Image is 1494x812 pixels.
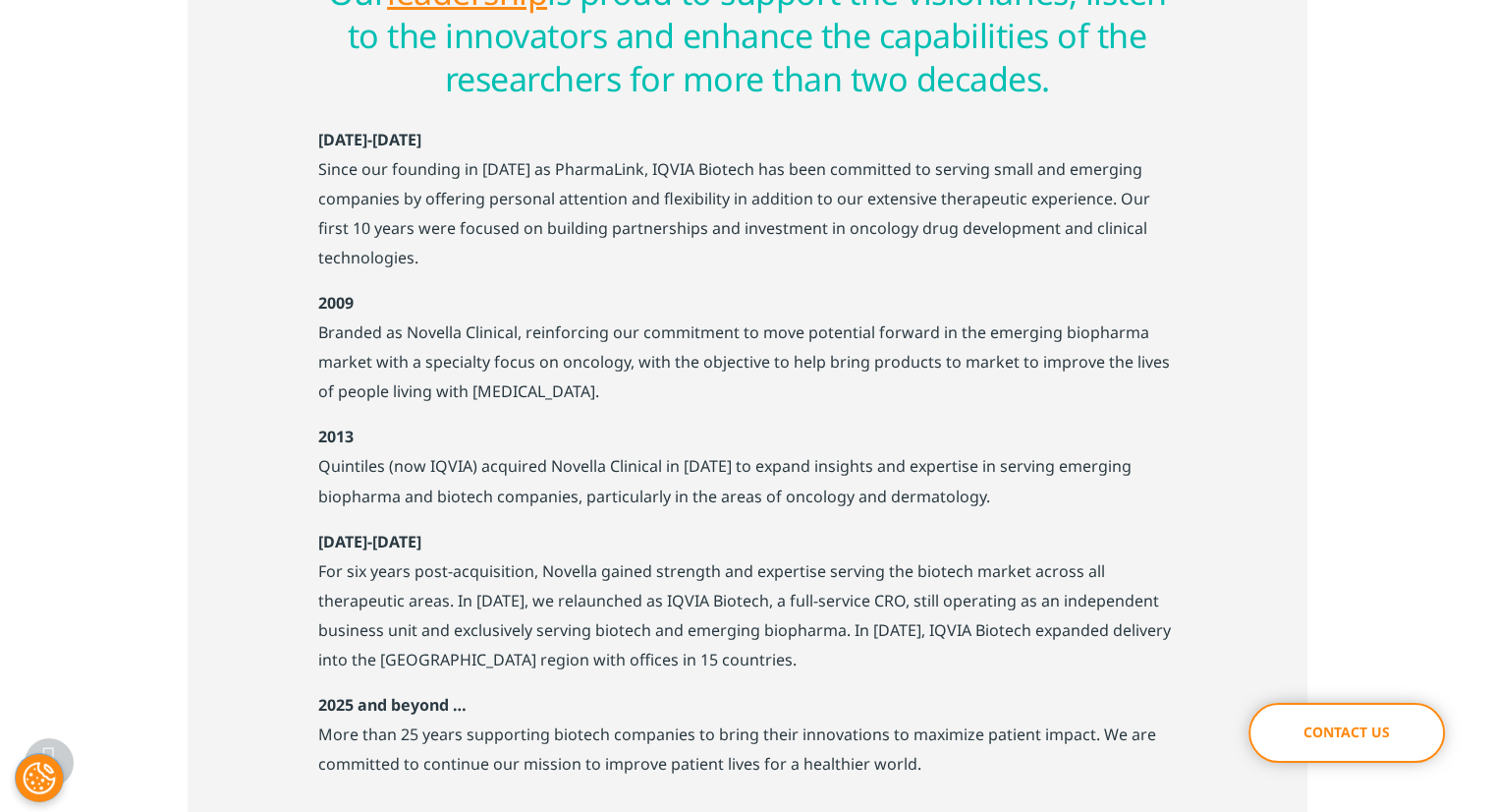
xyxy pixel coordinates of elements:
[318,129,421,150] strong: [DATE]-[DATE]
[318,154,1177,288] p: Since our founding in [DATE] as PharmaLink, IQVIA Biotech has been committed to serving small and...
[318,556,1177,690] p: For six years post-acquisition, Novella gained strength and expertise serving the biotech market ...
[318,694,467,716] strong: 2025 and beyond …
[318,426,354,447] strong: 2013
[1248,703,1445,763] a: Contact Us
[318,451,1177,526] p: Quintiles (now IQVIA) acquired Novella Clinical in [DATE] to expand insights and expertise in ser...
[318,292,354,314] strong: 2009
[318,531,421,552] strong: [DATE]-[DATE]
[318,720,1177,779] p: More than 25 years supporting biotech companies to bring their innovations to maximize patient im...
[318,318,1177,422] p: Branded as Novella Clinical, reinforcing our commitment to move potential forward in the emerging...
[15,753,64,802] button: Cookies Settings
